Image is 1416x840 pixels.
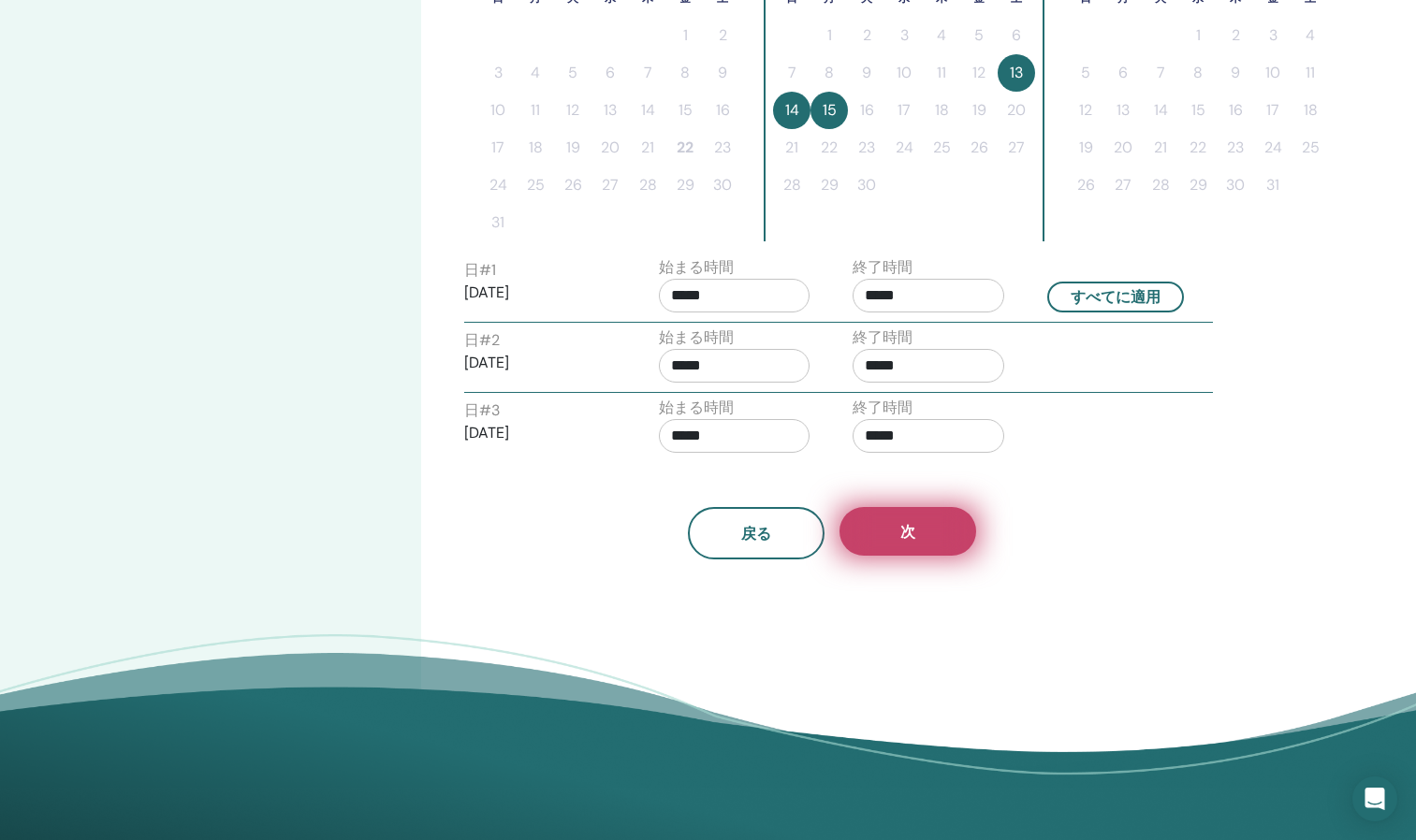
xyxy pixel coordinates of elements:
button: 14 [1142,92,1179,129]
span: 次 [900,522,915,542]
label: 始まる時間 [659,397,734,419]
label: 日 # 1 [464,259,496,282]
button: 13 [1104,92,1142,129]
button: 14 [773,92,810,129]
button: 2 [848,17,885,54]
button: 29 [666,167,704,204]
button: 22 [1179,129,1217,167]
button: 15 [810,92,848,129]
button: 9 [848,54,885,92]
button: 16 [848,92,885,129]
button: 10 [885,54,923,92]
button: 2 [1217,17,1254,54]
label: 始まる時間 [659,326,734,349]
button: 27 [998,129,1035,167]
button: 16 [1217,92,1254,129]
button: 次 [839,507,976,556]
button: 27 [591,167,629,204]
button: 17 [479,129,517,167]
button: 26 [1067,167,1104,204]
button: 戻る [688,507,825,559]
button: 26 [554,167,591,204]
button: 3 [1254,17,1292,54]
label: 日 # 2 [464,329,500,352]
button: 12 [960,54,998,92]
button: 29 [1179,167,1217,204]
button: 20 [591,129,629,167]
button: 20 [1104,129,1142,167]
button: 24 [885,129,923,167]
label: 終了時間 [853,326,912,349]
button: 7 [1142,54,1179,92]
button: 21 [629,129,666,167]
button: 30 [848,167,885,204]
button: 19 [960,92,998,129]
p: [DATE] [464,422,616,444]
button: 25 [517,167,554,204]
span: 戻る [741,524,771,543]
button: 25 [923,129,960,167]
button: 15 [1179,92,1217,129]
button: 2 [704,17,741,54]
button: 21 [1142,129,1179,167]
button: 1 [810,17,848,54]
label: 終了時間 [853,256,912,279]
button: 6 [998,17,1035,54]
button: 31 [1254,167,1292,204]
button: 5 [554,54,591,92]
button: 22 [810,129,848,167]
button: 23 [1217,129,1254,167]
button: 9 [1217,54,1254,92]
button: 9 [704,54,741,92]
button: 3 [479,54,517,92]
button: 14 [629,92,666,129]
button: 23 [704,129,741,167]
button: 29 [810,167,848,204]
button: 12 [1067,92,1104,129]
button: 26 [960,129,998,167]
label: 日 # 3 [464,399,500,422]
button: 4 [517,54,554,92]
button: 11 [517,92,554,129]
button: 28 [1142,167,1179,204]
button: 4 [1292,17,1329,54]
button: 30 [704,167,741,204]
button: 18 [1292,92,1329,129]
button: 17 [1254,92,1292,129]
label: 終了時間 [853,397,912,419]
button: 13 [998,54,1035,92]
p: [DATE] [464,352,616,374]
button: 17 [885,92,923,129]
button: 3 [885,17,923,54]
button: 8 [810,54,848,92]
button: 21 [773,129,810,167]
button: 8 [666,54,704,92]
button: 11 [1292,54,1329,92]
button: 24 [479,167,517,204]
div: Open Intercom Messenger [1352,776,1397,821]
button: 11 [923,54,960,92]
button: 5 [1067,54,1104,92]
button: 27 [1104,167,1142,204]
label: 始まる時間 [659,256,734,279]
button: 10 [479,92,517,129]
button: 5 [960,17,998,54]
button: 8 [1179,54,1217,92]
button: 28 [629,167,666,204]
button: すべてに適用 [1047,282,1184,312]
button: 30 [1217,167,1254,204]
button: 22 [666,129,704,167]
button: 24 [1254,129,1292,167]
button: 18 [923,92,960,129]
button: 20 [998,92,1035,129]
button: 13 [591,92,629,129]
button: 1 [1179,17,1217,54]
button: 18 [517,129,554,167]
p: [DATE] [464,282,616,304]
button: 28 [773,167,810,204]
button: 19 [1067,129,1104,167]
button: 6 [591,54,629,92]
button: 19 [554,129,591,167]
button: 7 [773,54,810,92]
button: 4 [923,17,960,54]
